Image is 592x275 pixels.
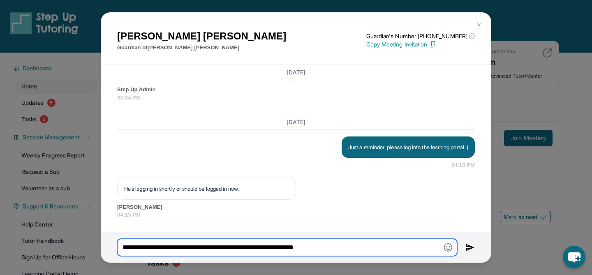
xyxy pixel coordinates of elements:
span: 04:13 PM [117,211,475,219]
img: Emoji [444,243,452,252]
span: 02:34 PM [117,94,475,102]
span: [PERSON_NAME] [117,203,475,211]
img: Send icon [465,243,475,252]
h1: [PERSON_NAME] [PERSON_NAME] [117,29,286,44]
h3: [DATE] [117,68,475,76]
img: Copy Icon [429,41,436,48]
p: He's logging in shortly or should be logged in now. [124,185,289,193]
p: Guardian of [PERSON_NAME] [PERSON_NAME] [117,44,286,52]
img: Close Icon [476,21,482,28]
span: ⓘ [469,32,475,40]
h3: [DATE] [117,118,475,126]
p: Just a reminder: please log into the learning portal :) [348,143,468,151]
button: chat-button [563,246,585,268]
span: Step Up Admin [117,86,475,94]
p: Copy Meeting Invitation [366,40,475,49]
span: 04:10 PM [451,161,475,169]
p: Guardian's Number: [PHONE_NUMBER] [366,32,475,40]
